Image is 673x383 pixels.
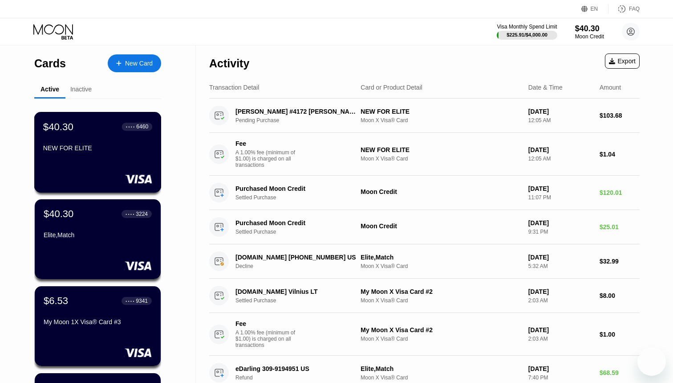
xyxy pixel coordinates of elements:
div: [DATE] [528,146,592,153]
div: [DATE] [528,219,592,227]
div: FeeA 1.00% fee (minimum of $1.00) is charged on all transactionsNEW FOR ELITEMoon X Visa® Card[DA... [209,133,640,176]
div: $25.01 [600,223,640,231]
div: 7:40 PM [528,375,592,381]
div: [DOMAIN_NAME] Vilnius LTSettled PurchaseMy Moon X Visa Card #2Moon X Visa® Card[DATE]2:03 AM$8.00 [209,279,640,313]
div: $40.30 [44,208,73,220]
div: [DATE] [528,185,592,192]
div: [DOMAIN_NAME] [PHONE_NUMBER] USDeclineElite,MatchMoon X Visa® Card[DATE]5:32 AM$32.99 [209,244,640,279]
div: 12:05 AM [528,156,592,162]
div: Export [605,54,640,69]
div: My Moon X Visa Card #2 [361,326,521,334]
div: Inactive [70,86,92,93]
div: Settled Purchase [235,194,365,201]
div: [DOMAIN_NAME] [PHONE_NUMBER] US [235,254,356,261]
div: ● ● ● ● [126,213,134,215]
div: FAQ [629,6,640,12]
div: Moon X Visa® Card [361,156,521,162]
div: $40.30 [575,24,604,33]
div: 9341 [136,298,148,304]
div: $68.59 [600,369,640,376]
div: Decline [235,263,365,269]
div: Export [609,58,636,65]
div: Moon X Visa® Card [361,297,521,304]
div: [DOMAIN_NAME] Vilnius LT [235,288,356,295]
div: A 1.00% fee (minimum of $1.00) is charged on all transactions [235,329,302,348]
div: Transaction Detail [209,84,259,91]
div: Cards [34,57,66,70]
div: [DATE] [528,108,592,115]
div: FeeA 1.00% fee (minimum of $1.00) is charged on all transactionsMy Moon X Visa Card #2Moon X Visa... [209,313,640,356]
div: $6.53● ● ● ●9341My Moon 1X Visa® Card #3 [35,286,161,366]
div: 11:07 PM [528,194,592,201]
div: Elite,Match [361,254,521,261]
div: Active [41,86,59,93]
div: [PERSON_NAME] #4172 [PERSON_NAME] USPending PurchaseNEW FOR ELITEMoon X Visa® Card[DATE]12:05 AM$... [209,99,640,133]
div: $120.01 [600,189,640,196]
div: Purchased Moon Credit [235,219,356,227]
div: Amount [600,84,621,91]
div: A 1.00% fee (minimum of $1.00) is charged on all transactions [235,149,302,168]
div: Refund [235,375,365,381]
div: [DATE] [528,365,592,372]
div: $40.30 [43,121,73,132]
div: 9:31 PM [528,229,592,235]
div: 5:32 AM [528,263,592,269]
div: eDarling 309-9194951 US [235,365,356,372]
div: ● ● ● ● [126,300,134,302]
div: Purchased Moon CreditSettled PurchaseMoon Credit[DATE]11:07 PM$120.01 [209,176,640,210]
div: Pending Purchase [235,117,365,124]
div: Fee [235,320,298,327]
div: 12:05 AM [528,117,592,124]
div: Moon Credit [361,188,521,195]
div: Date & Time [528,84,563,91]
div: New Card [125,60,153,67]
div: Card or Product Detail [361,84,422,91]
div: [DATE] [528,254,592,261]
div: New Card [108,54,161,72]
div: EN [591,6,598,12]
div: $32.99 [600,258,640,265]
div: $1.00 [600,331,640,338]
div: NEW FOR ELITE [361,108,521,115]
div: Settled Purchase [235,229,365,235]
div: $8.00 [600,292,640,299]
div: Purchased Moon CreditSettled PurchaseMoon Credit[DATE]9:31 PM$25.01 [209,210,640,244]
div: [DATE] [528,288,592,295]
div: Moon Credit [575,33,604,40]
div: Moon X Visa® Card [361,117,521,124]
div: Elite,Match [361,365,521,372]
div: $40.30● ● ● ●3224Elite,Match [35,199,161,279]
div: Moon X Visa® Card [361,263,521,269]
div: [DATE] [528,326,592,334]
div: Moon Credit [361,222,521,230]
div: Visa Monthly Spend Limit$225.91/$4,000.00 [497,24,557,40]
div: Elite,Match [44,231,152,239]
div: Activity [209,57,249,70]
div: Visa Monthly Spend Limit [497,24,557,30]
div: My Moon 1X Visa® Card #3 [44,318,152,325]
div: 6460 [136,124,148,130]
div: NEW FOR ELITE [361,146,521,153]
div: FAQ [608,4,640,13]
div: Fee [235,140,298,147]
div: Moon X Visa® Card [361,375,521,381]
div: NEW FOR ELITE [43,144,152,152]
div: My Moon X Visa Card #2 [361,288,521,295]
div: $40.30Moon Credit [575,24,604,40]
iframe: Button to launch messaging window [637,347,666,376]
div: Moon X Visa® Card [361,336,521,342]
div: $225.91 / $4,000.00 [507,32,547,37]
div: 2:03 AM [528,297,592,304]
div: ● ● ● ● [126,125,135,128]
div: [PERSON_NAME] #4172 [PERSON_NAME] US [235,108,356,115]
div: $6.53 [44,295,68,307]
div: Settled Purchase [235,297,365,304]
div: $1.04 [600,151,640,158]
div: 2:03 AM [528,336,592,342]
div: 3224 [136,211,148,217]
div: EN [581,4,608,13]
div: $40.30● ● ● ●6460NEW FOR ELITE [35,112,161,192]
div: Purchased Moon Credit [235,185,356,192]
